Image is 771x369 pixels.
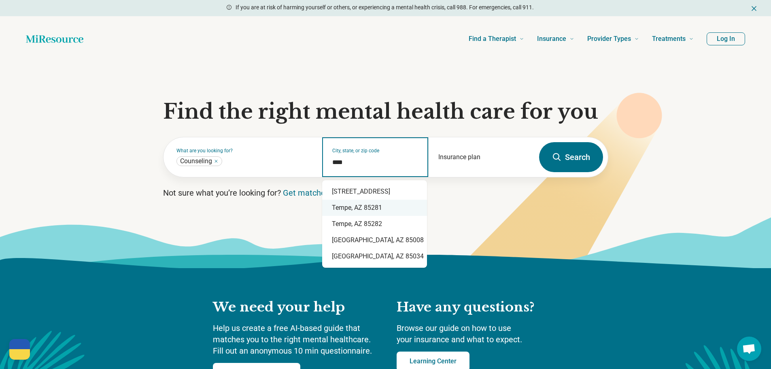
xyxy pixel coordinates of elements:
span: Treatments [652,33,686,45]
p: Not sure what you’re looking for? [163,187,608,198]
p: Help us create a free AI-based guide that matches you to the right mental healthcare. Fill out an... [213,322,380,356]
button: Log In [707,32,745,45]
h2: We need your help [213,299,380,316]
span: Counseling [180,157,212,165]
h2: Have any questions? [397,299,559,316]
div: Counseling [176,156,222,166]
span: Provider Types [587,33,631,45]
div: [STREET_ADDRESS] [322,183,427,200]
p: Browse our guide on how to use your insurance and what to expect. [397,322,559,345]
div: [GEOGRAPHIC_DATA], AZ 85008 [322,232,427,248]
p: If you are at risk of harming yourself or others, or experiencing a mental health crisis, call 98... [236,3,534,12]
span: Insurance [537,33,566,45]
button: Dismiss [750,3,758,13]
button: Counseling [214,159,219,164]
a: Get matched [283,188,330,198]
div: [GEOGRAPHIC_DATA], AZ 85034 [322,248,427,264]
button: Search [539,142,603,172]
div: Tempe, AZ 85281 [322,200,427,216]
div: Tempe, AZ 85282 [322,216,427,232]
h1: Find the right mental health care for you [163,100,608,124]
label: What are you looking for? [176,148,313,153]
div: Suggestions [322,180,427,268]
a: Home page [26,31,83,47]
span: Find a Therapist [469,33,516,45]
a: Open chat [737,337,761,361]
